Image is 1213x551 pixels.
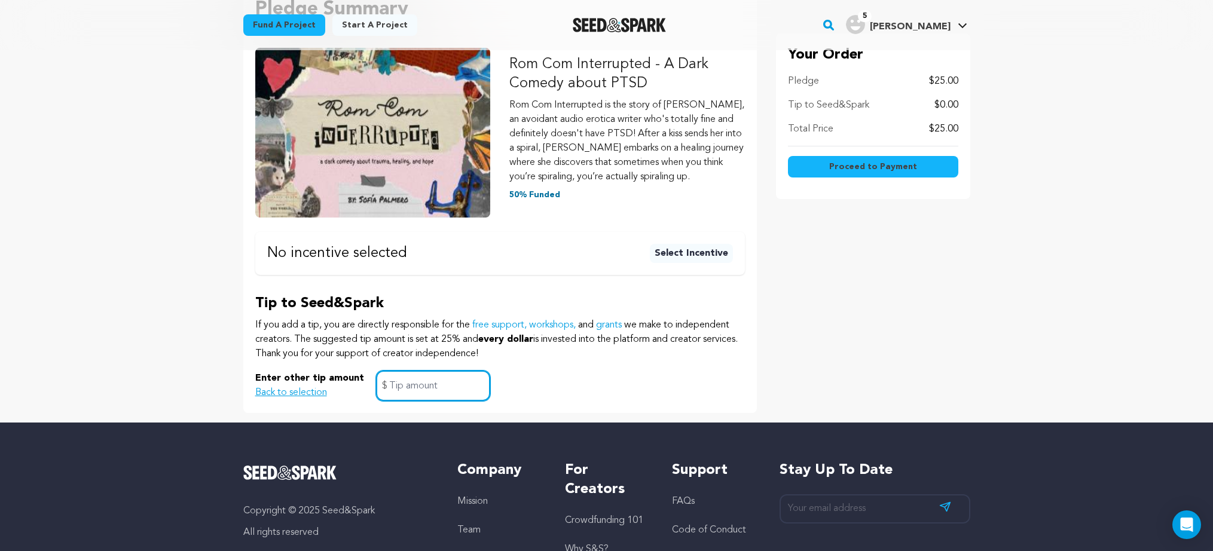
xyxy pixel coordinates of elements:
a: grants [596,320,622,330]
button: Back to selection [255,385,327,400]
span: Alex P.'s Profile [844,13,970,38]
p: Pledge [788,74,819,88]
h5: Stay up to date [780,461,970,480]
input: Your email address [780,494,970,524]
p: Rom Com Interrupted is the story of [PERSON_NAME], an avoidant audio erotica writer who's totally... [509,98,745,184]
div: Alex P.'s Profile [846,15,951,34]
a: Crowdfunding 101 [565,516,643,525]
h5: For Creators [565,461,648,499]
a: Team [457,525,481,535]
img: user.png [846,15,865,34]
p: Total Price [788,122,833,136]
p: 50% Funded [509,189,745,201]
span: $ [382,379,387,393]
a: Fund a project [243,14,325,36]
p: All rights reserved [243,525,434,540]
p: $25.00 [929,122,958,136]
img: Seed&Spark Logo [243,466,337,480]
p: No incentive selected [267,246,407,261]
a: Mission [457,497,488,506]
p: $0.00 [934,98,958,112]
p: $25.00 [929,74,958,88]
p: Enter other tip amount [255,371,364,385]
p: If you add a tip, you are directly responsible for the and we make to independent creators. The s... [255,318,745,361]
a: Seed&Spark Homepage [243,466,434,480]
span: Proceed to Payment [829,161,917,173]
a: Code of Conduct [672,525,746,535]
div: Open Intercom Messenger [1172,510,1201,539]
span: every dollar [478,335,533,344]
a: Alex P.'s Profile [844,13,970,34]
span: [PERSON_NAME] [870,22,951,32]
button: Proceed to Payment [788,156,958,177]
p: Tip to Seed&Spark [255,294,745,313]
a: FAQs [672,497,695,506]
a: Seed&Spark Homepage [573,18,667,32]
span: 5 [858,10,872,22]
h5: Company [457,461,540,480]
img: Rom Com Interrupted - A Dark Comedy about PTSD image [255,48,491,218]
p: Copyright © 2025 Seed&Spark [243,504,434,518]
h5: Support [672,461,755,480]
p: Rom Com Interrupted - A Dark Comedy about PTSD [509,55,745,93]
input: Tip amount [376,371,490,401]
p: Tip to Seed&Spark [788,98,869,112]
a: free support, workshops, [472,320,576,330]
p: Your Order [788,45,958,65]
a: Start a project [332,14,417,36]
button: Select Incentive [650,244,733,263]
img: Seed&Spark Logo Dark Mode [573,18,667,32]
